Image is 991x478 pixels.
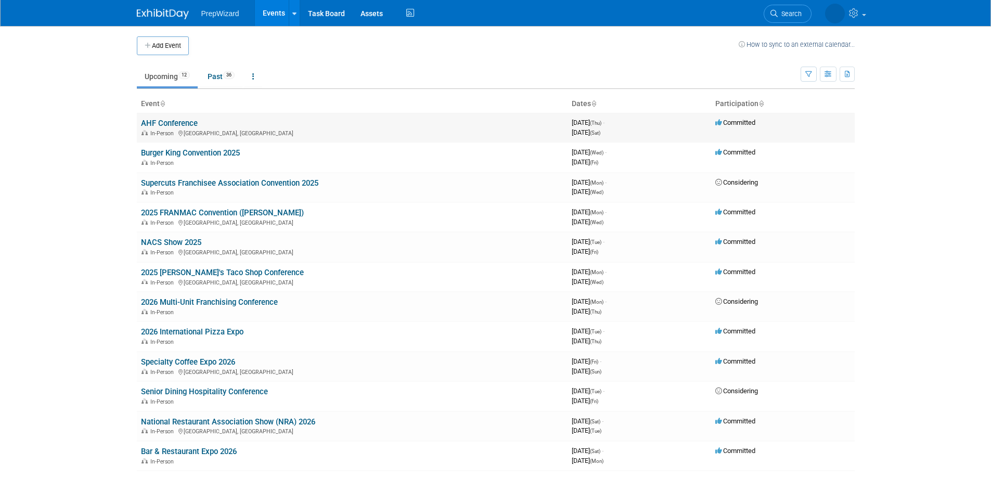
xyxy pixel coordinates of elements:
span: In-Person [150,458,177,465]
span: In-Person [150,189,177,196]
img: In-Person Event [141,279,148,285]
span: [DATE] [572,327,604,335]
a: National Restaurant Association Show (NRA) 2026 [141,417,315,427]
span: [DATE] [572,188,603,196]
span: Committed [715,447,755,455]
div: [GEOGRAPHIC_DATA], [GEOGRAPHIC_DATA] [141,248,563,256]
a: Past36 [200,67,242,86]
span: In-Person [150,398,177,405]
span: [DATE] [572,417,603,425]
span: - [605,208,607,216]
span: (Tue) [590,389,601,394]
span: [DATE] [572,128,600,136]
span: (Thu) [590,120,601,126]
span: (Mon) [590,458,603,464]
span: [DATE] [572,158,598,166]
span: (Mon) [590,299,603,305]
a: 2025 FRANMAC Convention ([PERSON_NAME]) [141,208,304,217]
th: Participation [711,95,855,113]
span: [DATE] [572,447,603,455]
span: - [605,148,607,156]
a: Burger King Convention 2025 [141,148,240,158]
span: (Tue) [590,239,601,245]
span: - [600,357,601,365]
span: Committed [715,238,755,246]
span: In-Person [150,279,177,286]
span: - [603,238,604,246]
span: [DATE] [572,278,603,286]
span: Committed [715,208,755,216]
img: In-Person Event [141,219,148,225]
span: In-Person [150,249,177,256]
span: (Fri) [590,160,598,165]
span: [DATE] [572,307,601,315]
span: Committed [715,417,755,425]
img: In-Person Event [141,160,148,165]
span: (Thu) [590,339,601,344]
span: (Sun) [590,369,601,374]
span: In-Person [150,130,177,137]
a: AHF Conference [141,119,198,128]
span: 12 [178,71,190,79]
span: (Mon) [590,180,603,186]
span: In-Person [150,369,177,376]
span: [DATE] [572,238,604,246]
img: In-Person Event [141,428,148,433]
span: Committed [715,357,755,365]
span: (Fri) [590,249,598,255]
span: (Sat) [590,419,600,424]
span: (Fri) [590,398,598,404]
a: Sort by Participation Type [758,99,764,108]
span: In-Person [150,428,177,435]
a: Search [764,5,812,23]
span: - [605,298,607,305]
span: [DATE] [572,148,607,156]
span: (Thu) [590,309,601,315]
span: Committed [715,148,755,156]
span: Considering [715,387,758,395]
img: In-Person Event [141,339,148,344]
a: 2026 Multi-Unit Franchising Conference [141,298,278,307]
th: Dates [568,95,711,113]
a: Bar & Restaurant Expo 2026 [141,447,237,456]
span: Considering [715,298,758,305]
img: In-Person Event [141,249,148,254]
span: [DATE] [572,387,604,395]
a: 2025 [PERSON_NAME]'s Taco Shop Conference [141,268,304,277]
span: (Wed) [590,279,603,285]
span: [DATE] [572,427,601,434]
span: Considering [715,178,758,186]
span: Search [778,10,802,18]
span: [DATE] [572,367,601,375]
span: (Mon) [590,269,603,275]
span: In-Person [150,309,177,316]
div: [GEOGRAPHIC_DATA], [GEOGRAPHIC_DATA] [141,128,563,137]
span: - [603,327,604,335]
img: In-Person Event [141,398,148,404]
img: In-Person Event [141,309,148,314]
span: Committed [715,268,755,276]
span: [DATE] [572,178,607,186]
span: In-Person [150,160,177,166]
span: [DATE] [572,337,601,345]
span: [DATE] [572,218,603,226]
span: (Wed) [590,189,603,195]
span: (Tue) [590,329,601,334]
img: In-Person Event [141,130,148,135]
span: In-Person [150,339,177,345]
img: Jay Baugues [825,4,845,23]
div: [GEOGRAPHIC_DATA], [GEOGRAPHIC_DATA] [141,427,563,435]
span: [DATE] [572,268,607,276]
a: Sort by Event Name [160,99,165,108]
span: - [603,119,604,126]
a: Specialty Coffee Expo 2026 [141,357,235,367]
span: - [602,417,603,425]
span: - [602,447,603,455]
span: (Sat) [590,130,600,136]
span: (Fri) [590,359,598,365]
th: Event [137,95,568,113]
a: NACS Show 2025 [141,238,201,247]
img: In-Person Event [141,369,148,374]
span: Committed [715,327,755,335]
span: [DATE] [572,397,598,405]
